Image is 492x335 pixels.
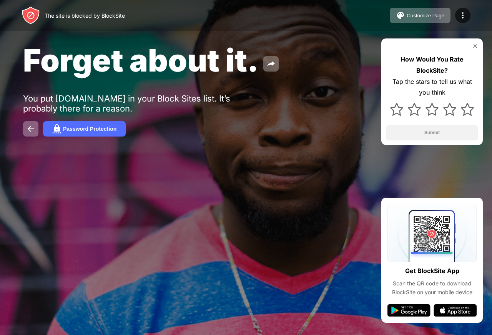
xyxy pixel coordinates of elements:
[443,103,456,116] img: star.svg
[386,54,478,76] div: How Would You Rate BlockSite?
[23,42,259,79] span: Forget about it.
[22,6,40,25] img: header-logo.svg
[405,265,459,277] div: Get BlockSite App
[426,103,439,116] img: star.svg
[387,279,477,297] div: Scan the QR code to download BlockSite on your mobile device
[461,103,474,116] img: star.svg
[386,76,478,98] div: Tap the stars to tell us what you think
[387,304,430,317] img: google-play.svg
[386,125,478,140] button: Submit
[387,204,477,262] img: qrcode.svg
[266,59,276,68] img: share.svg
[43,121,126,137] button: Password Protection
[407,13,444,18] div: Customize Page
[472,43,478,49] img: rate-us-close.svg
[390,8,450,23] button: Customize Page
[390,103,403,116] img: star.svg
[26,124,35,133] img: back.svg
[434,304,477,317] img: app-store.svg
[23,93,261,113] div: You put [DOMAIN_NAME] in your Block Sites list. It’s probably there for a reason.
[63,126,116,132] div: Password Protection
[396,11,405,20] img: pallet.svg
[45,12,125,19] div: The site is blocked by BlockSite
[408,103,421,116] img: star.svg
[52,124,61,133] img: password.svg
[458,11,467,20] img: menu-icon.svg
